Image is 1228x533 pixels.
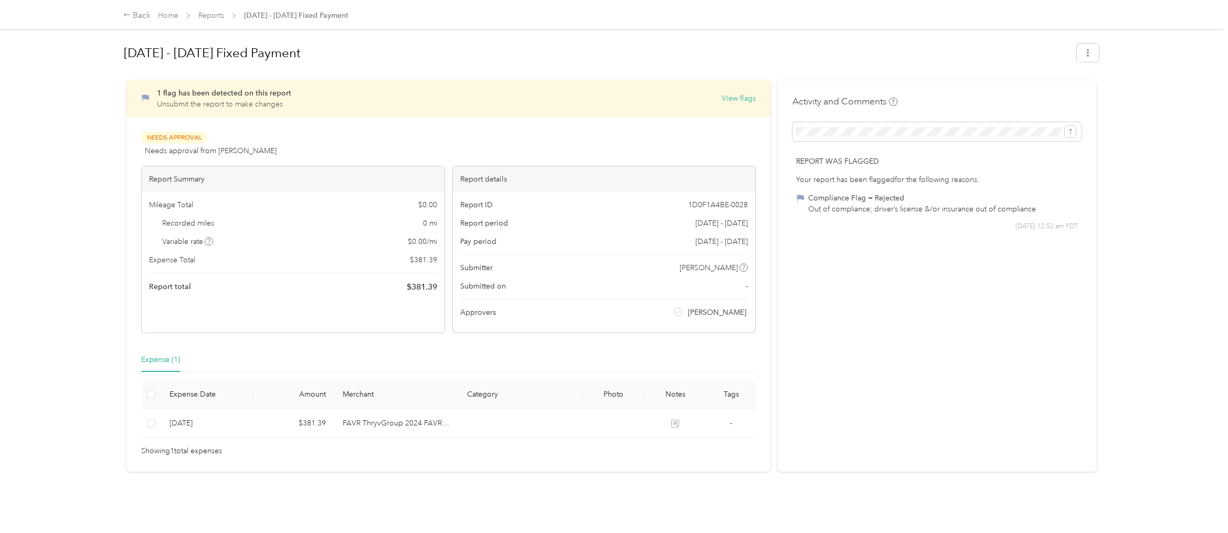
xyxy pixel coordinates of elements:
[583,380,644,409] th: Photo
[149,254,195,265] span: Expense Total
[1169,474,1228,533] iframe: Everlance-gr Chat Button Frame
[407,281,437,293] span: $ 381.39
[460,307,496,318] span: Approvers
[706,409,756,438] td: -
[124,40,1070,66] h1: Oct 1 - 31, 2025 Fixed Payment
[796,174,1078,185] div: Your report has been flagged for the following reasons:
[730,419,732,428] span: -
[141,132,207,144] span: Needs Approval
[695,218,748,229] span: [DATE] - [DATE]
[680,262,738,273] span: [PERSON_NAME]
[453,166,756,192] div: Report details
[158,11,178,20] a: Home
[161,380,254,409] th: Expense Date
[254,380,334,409] th: Amount
[149,199,193,210] span: Mileage Total
[244,10,348,21] span: [DATE] - [DATE] Fixed Payment
[460,199,493,210] span: Report ID
[157,99,291,110] p: Unsubmit the report to make changes
[334,380,458,409] th: Merchant
[722,93,756,104] button: View flags
[1015,222,1078,231] span: [DATE] 12:52 am PDT
[792,95,897,108] h4: Activity and Comments
[162,236,214,247] span: Variable rate
[460,281,506,292] span: Submitted on
[796,156,1078,167] p: Report was flagged
[808,204,1036,215] div: Out of compliance; driver’s license &/or insurance out of compliance
[460,262,493,273] span: Submitter
[460,236,496,247] span: Pay period
[410,254,437,265] span: $ 381.39
[145,145,277,156] span: Needs approval from [PERSON_NAME]
[157,89,291,98] span: 1 flag has been detected on this report
[162,218,214,229] span: Recorded miles
[254,409,334,438] td: $381.39
[141,354,180,366] div: Expense (1)
[746,281,748,292] span: -
[715,390,747,399] div: Tags
[695,236,748,247] span: [DATE] - [DATE]
[706,380,756,409] th: Tags
[460,218,508,229] span: Report period
[198,11,224,20] a: Reports
[141,445,222,457] span: Showing 1 total expenses
[161,409,254,438] td: 10-2-2025
[423,218,437,229] span: 0 mi
[459,380,583,409] th: Category
[644,380,706,409] th: Notes
[142,166,444,192] div: Report Summary
[808,193,1036,204] div: Compliance Flag = Rejected
[418,199,437,210] span: $ 0.00
[688,307,746,318] span: [PERSON_NAME]
[149,281,191,292] span: Report total
[123,9,151,22] div: Back
[688,199,748,210] span: 1D0F1A4BE-0028
[408,236,437,247] span: $ 0.00 / mi
[334,409,458,438] td: FAVR ThryvGroup 2024 FAVR program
